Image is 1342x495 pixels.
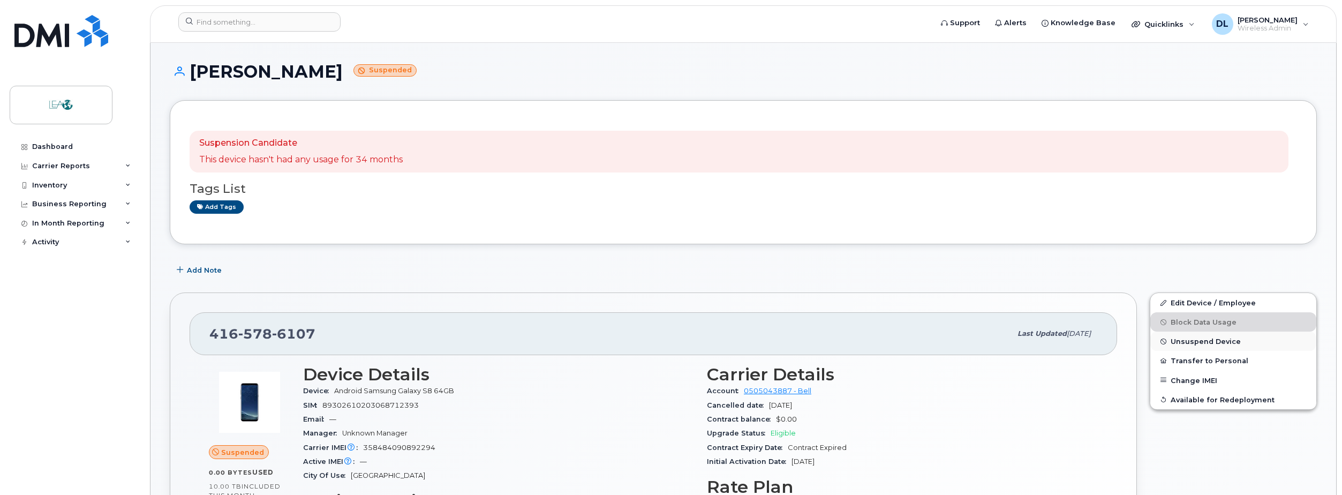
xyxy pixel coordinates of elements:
[238,326,272,342] span: 578
[1150,332,1316,351] button: Unsuspend Device
[303,415,329,423] span: Email
[209,326,315,342] span: 416
[707,365,1098,384] h3: Carrier Details
[303,457,360,466] span: Active IMEI
[303,401,322,409] span: SIM
[1017,329,1067,337] span: Last updated
[209,469,252,476] span: 0.00 Bytes
[342,429,408,437] span: Unknown Manager
[303,444,363,452] span: Carrier IMEI
[707,444,788,452] span: Contract Expiry Date
[744,387,811,395] a: 0505043887 - Bell
[791,457,815,466] span: [DATE]
[303,471,351,479] span: City Of Use
[217,370,282,434] img: image20231002-3703462-14z1eb8.jpeg
[707,457,791,466] span: Initial Activation Date
[769,401,792,409] span: [DATE]
[788,444,847,452] span: Contract Expired
[707,429,771,437] span: Upgrade Status
[329,415,336,423] span: —
[1150,351,1316,370] button: Transfer to Personal
[707,401,769,409] span: Cancelled date
[209,483,242,490] span: 10.00 TB
[190,200,244,214] a: Add tags
[1067,329,1091,337] span: [DATE]
[199,137,403,149] p: Suspension Candidate
[199,154,403,166] p: This device hasn't had any usage for 34 months
[1150,371,1316,390] button: Change IMEI
[360,457,367,466] span: —
[170,62,1317,81] h1: [PERSON_NAME]
[351,471,425,479] span: [GEOGRAPHIC_DATA]
[776,415,797,423] span: $0.00
[252,468,274,476] span: used
[322,401,419,409] span: 89302610203068712393
[707,415,776,423] span: Contract balance
[303,365,694,384] h3: Device Details
[303,429,342,437] span: Manager
[190,182,1297,196] h3: Tags List
[303,387,334,395] span: Device
[707,387,744,395] span: Account
[1150,312,1316,332] button: Block Data Usage
[1150,293,1316,312] a: Edit Device / Employee
[353,64,417,77] small: Suspended
[771,429,796,437] span: Eligible
[1171,395,1275,403] span: Available for Redeployment
[363,444,435,452] span: 358484090892294
[221,447,264,457] span: Suspended
[170,260,231,280] button: Add Note
[1150,390,1316,409] button: Available for Redeployment
[334,387,454,395] span: Android Samsung Galaxy S8 64GB
[187,265,222,275] span: Add Note
[272,326,315,342] span: 6107
[1171,337,1241,346] span: Unsuspend Device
